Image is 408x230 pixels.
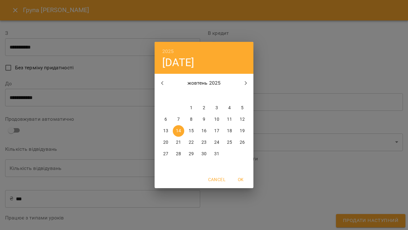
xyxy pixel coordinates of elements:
[214,128,219,134] p: 17
[240,128,245,134] p: 19
[214,116,219,123] p: 10
[198,102,210,114] button: 2
[214,139,219,146] p: 24
[237,102,248,114] button: 5
[227,139,232,146] p: 25
[237,114,248,125] button: 12
[176,128,181,134] p: 14
[201,139,207,146] p: 23
[173,125,184,137] button: 14
[240,116,245,123] p: 12
[160,137,171,148] button: 20
[176,139,181,146] p: 21
[237,125,248,137] button: 19
[203,116,205,123] p: 9
[227,128,232,134] p: 18
[228,105,231,111] p: 4
[241,105,244,111] p: 5
[186,102,197,114] button: 1
[224,125,235,137] button: 18
[211,102,222,114] button: 3
[230,174,251,185] button: OK
[173,114,184,125] button: 7
[198,93,210,99] span: чт
[163,151,168,157] p: 27
[215,105,218,111] p: 3
[224,114,235,125] button: 11
[206,174,228,185] button: Cancel
[201,151,207,157] p: 30
[224,93,235,99] span: сб
[177,116,180,123] p: 7
[160,114,171,125] button: 6
[211,148,222,160] button: 31
[201,128,207,134] p: 16
[211,93,222,99] span: пт
[164,116,167,123] p: 6
[189,139,194,146] p: 22
[186,137,197,148] button: 22
[211,114,222,125] button: 10
[190,116,193,123] p: 8
[186,148,197,160] button: 29
[237,93,248,99] span: нд
[189,128,194,134] p: 15
[237,137,248,148] button: 26
[176,151,181,157] p: 28
[198,125,210,137] button: 16
[162,47,174,56] button: 2025
[211,137,222,148] button: 24
[211,125,222,137] button: 17
[227,116,232,123] p: 11
[186,93,197,99] span: ср
[240,139,245,146] p: 26
[208,176,225,183] span: Cancel
[224,137,235,148] button: 25
[198,114,210,125] button: 9
[163,139,168,146] p: 20
[173,137,184,148] button: 21
[198,137,210,148] button: 23
[160,148,171,160] button: 27
[224,102,235,114] button: 4
[162,56,194,69] button: [DATE]
[203,105,205,111] p: 2
[198,148,210,160] button: 30
[186,114,197,125] button: 8
[163,128,168,134] p: 13
[170,79,238,87] p: жовтень 2025
[190,105,193,111] p: 1
[186,125,197,137] button: 15
[160,93,171,99] span: пн
[173,148,184,160] button: 28
[233,176,248,183] span: OK
[214,151,219,157] p: 31
[160,125,171,137] button: 13
[189,151,194,157] p: 29
[173,93,184,99] span: вт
